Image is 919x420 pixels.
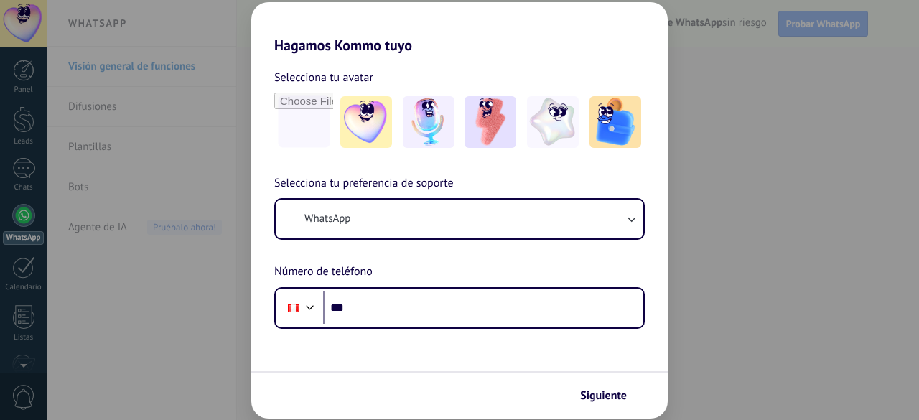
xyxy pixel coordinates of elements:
[304,212,350,226] span: WhatsApp
[340,96,392,148] img: -1.jpeg
[274,174,454,193] span: Selecciona tu preferencia de soporte
[251,2,668,54] h2: Hagamos Kommo tuyo
[574,383,646,408] button: Siguiente
[580,391,627,401] span: Siguiente
[527,96,579,148] img: -4.jpeg
[274,68,373,87] span: Selecciona tu avatar
[280,293,307,323] div: Peru: + 51
[465,96,516,148] img: -3.jpeg
[589,96,641,148] img: -5.jpeg
[274,263,373,281] span: Número de teléfono
[276,200,643,238] button: WhatsApp
[403,96,454,148] img: -2.jpeg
